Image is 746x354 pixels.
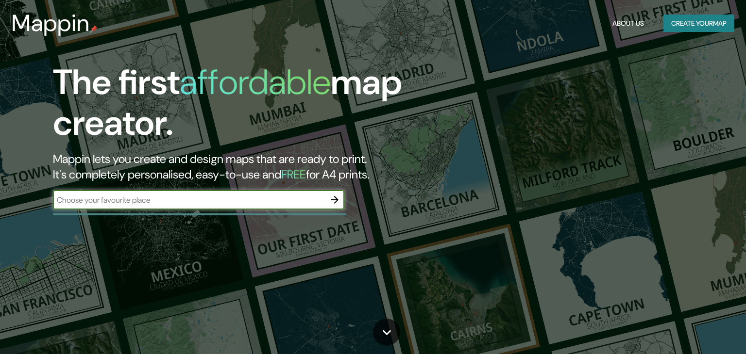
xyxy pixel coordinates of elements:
[281,167,306,182] h5: FREE
[53,194,325,206] input: Choose your favourite place
[53,151,426,182] h2: Mappin lets you create and design maps that are ready to print. It's completely personalised, eas...
[609,15,648,32] button: About Us
[660,316,735,343] iframe: Help widget launcher
[663,15,734,32] button: Create yourmap
[90,25,98,33] img: mappin-pin
[12,10,90,37] h3: Mappin
[180,60,331,105] h1: affordable
[53,62,426,151] h1: The first map creator.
